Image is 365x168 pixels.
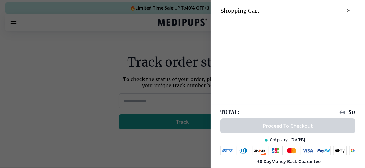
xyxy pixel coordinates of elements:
img: diners-club [237,146,250,155]
img: jcb [269,146,283,155]
img: discover [253,146,266,155]
span: Ships by [270,137,288,143]
span: TOTAL: [220,109,239,115]
span: [DATE] [290,137,306,143]
img: amex [220,146,234,155]
span: $ 0 [348,109,355,115]
img: visa [301,146,314,155]
img: apple [333,146,347,155]
img: mastercard [285,146,299,155]
img: google [349,146,363,155]
strong: 60 Day [258,158,272,164]
span: $ 0 [340,110,345,115]
span: Money Back Guarantee [258,158,321,164]
button: close-cart [343,4,355,17]
img: paypal [317,146,331,155]
h3: Shopping Cart [220,7,259,14]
